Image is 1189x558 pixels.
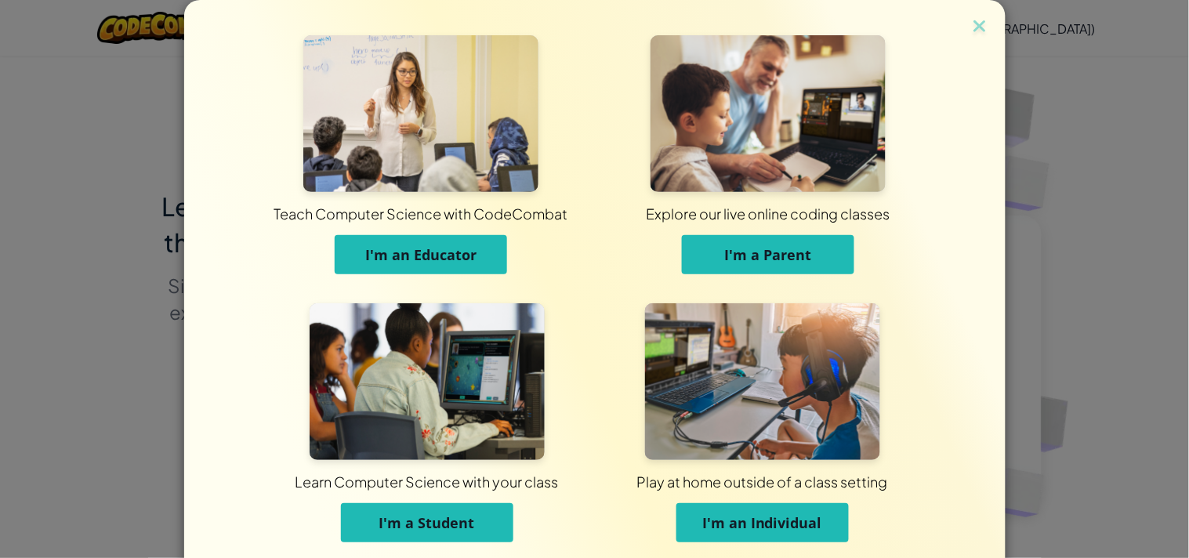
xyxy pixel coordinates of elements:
[682,235,854,274] button: I'm a Parent
[379,513,475,532] span: I'm a Student
[365,204,1172,223] div: Explore our live online coding classes
[341,503,513,542] button: I'm a Student
[377,472,1148,491] div: Play at home outside of a class setting
[702,513,822,532] span: I'm an Individual
[970,16,990,39] img: close icon
[310,303,545,460] img: For Students
[651,35,886,192] img: For Parents
[303,35,538,192] img: For Educators
[676,503,849,542] button: I'm an Individual
[645,303,880,460] img: For Individuals
[725,245,812,264] span: I'm a Parent
[335,235,507,274] button: I'm an Educator
[365,245,477,264] span: I'm an Educator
